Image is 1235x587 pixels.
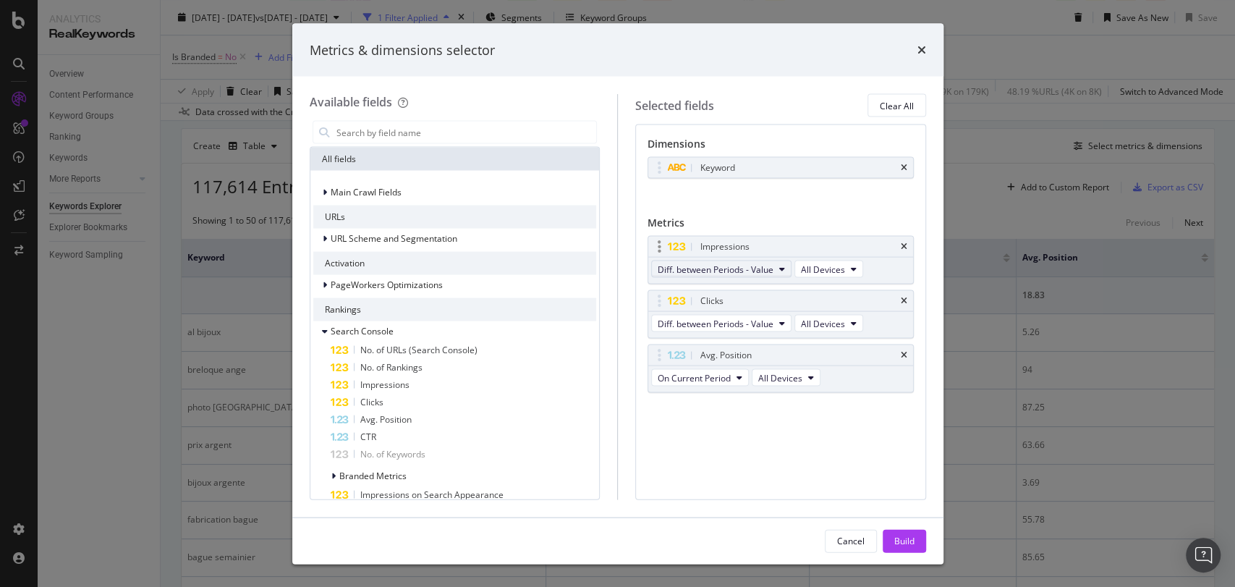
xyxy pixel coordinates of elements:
span: No. of Keywords [360,448,425,460]
button: On Current Period [651,369,749,387]
div: ImpressionstimesDiff. between Periods - ValueAll Devices [648,236,914,284]
div: Keywordtimes [648,157,914,179]
span: No. of URLs (Search Console) [360,344,478,356]
span: Impressions [360,379,409,391]
span: CTR [360,431,376,443]
div: ClickstimesDiff. between Periods - ValueAll Devices [648,290,914,339]
div: Rankings [313,298,597,321]
span: Clicks [360,396,383,408]
button: Build [883,529,926,552]
span: Avg. Position [360,413,412,426]
div: times [901,164,907,172]
div: Clicks [700,294,723,308]
input: Search by field name [335,122,597,143]
span: No. of Rankings [360,361,423,373]
span: Diff. between Periods - Value [658,317,773,329]
div: Keyword [700,161,735,175]
button: All Devices [794,315,863,332]
button: All Devices [752,369,820,387]
button: Diff. between Periods - Value [651,315,791,332]
button: Cancel [825,529,877,552]
span: PageWorkers Optimizations [331,279,443,291]
div: times [917,41,926,59]
span: Branded Metrics [339,470,407,482]
div: Available fields [310,94,392,110]
button: Diff. between Periods - Value [651,261,791,278]
span: On Current Period [658,371,731,384]
button: All Devices [794,261,863,278]
div: Avg. PositiontimesOn Current PeriodAll Devices [648,345,914,393]
div: Selected fields [635,97,714,114]
div: Impressions [700,240,750,254]
span: URL Scheme and Segmentation [331,232,457,245]
span: Main Crawl Fields [331,186,402,198]
span: Search Console [331,325,394,337]
div: Build [894,534,914,546]
span: All Devices [758,371,802,384]
div: Open Intercom Messenger [1186,538,1221,573]
span: Impressions on Search Appearance [360,489,504,501]
div: times [901,351,907,360]
span: All Devices [801,263,845,275]
span: All Devices [801,317,845,329]
div: Clear All [880,99,914,111]
button: Clear All [867,94,926,117]
div: Avg. Position [700,348,752,363]
div: Metrics & dimensions selector [310,41,495,59]
div: Cancel [837,534,865,546]
div: Metrics [648,216,914,236]
div: URLs [313,206,597,229]
span: Diff. between Periods - Value [658,263,773,275]
div: All fields [310,148,600,171]
div: times [901,242,907,251]
div: times [901,297,907,305]
div: Activation [313,252,597,275]
div: Dimensions [648,137,914,157]
div: modal [292,23,943,564]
